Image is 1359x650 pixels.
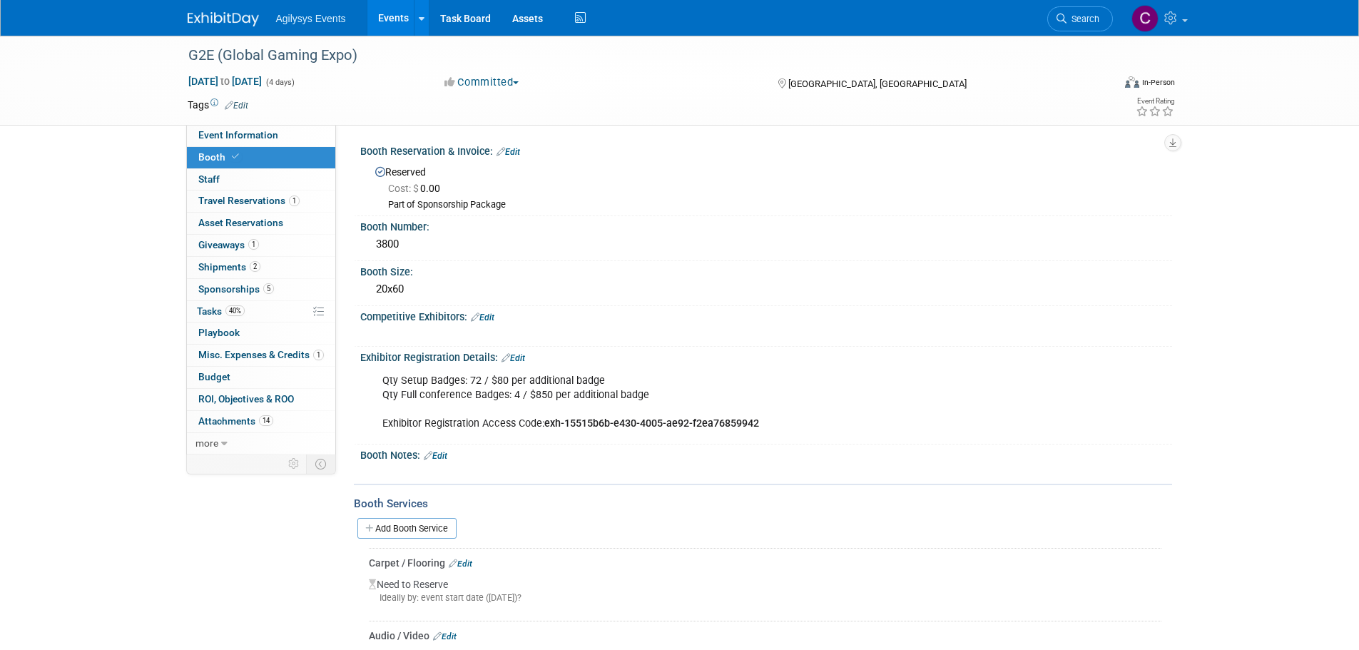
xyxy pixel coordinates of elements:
span: Playbook [198,327,240,338]
a: Travel Reservations1 [187,191,335,212]
span: Staff [198,173,220,185]
div: Booth Reservation & Invoice: [360,141,1172,159]
img: Format-Inperson.png [1125,76,1139,88]
a: Tasks40% [187,301,335,323]
a: Search [1047,6,1113,31]
i: Booth reservation complete [232,153,239,161]
div: Reserved [371,161,1161,211]
a: Playbook [187,323,335,344]
td: Tags [188,98,248,112]
span: [DATE] [DATE] [188,75,263,88]
span: Cost: $ [388,183,420,194]
button: Committed [439,75,524,90]
div: G2E (Global Gaming Expo) [183,43,1091,68]
span: Misc. Expenses & Credits [198,349,324,360]
span: Shipments [198,261,260,273]
div: Part of Sponsorship Package [388,199,1161,211]
b: exh-15515b6b-e430-4005-ae92-f2ea76859942 [544,417,759,430]
a: Edit [424,451,447,461]
a: Edit [502,353,525,363]
span: Search [1067,14,1099,24]
img: ExhibitDay [188,12,259,26]
a: Edit [497,147,520,157]
a: Add Booth Service [357,518,457,539]
a: ROI, Objectives & ROO [187,389,335,410]
a: Event Information [187,125,335,146]
a: Misc. Expenses & Credits1 [187,345,335,366]
a: Booth [187,147,335,168]
div: Qty Setup Badges: 72 / $80 per additional badge Qty Full conference Badges: 4 / $850 per addition... [372,367,1015,438]
td: Personalize Event Tab Strip [282,455,307,473]
div: Exhibitor Registration Details: [360,347,1172,365]
a: Shipments2 [187,257,335,278]
a: Edit [471,313,494,323]
span: 40% [225,305,245,316]
a: Edit [433,631,457,641]
span: 1 [289,195,300,206]
span: Travel Reservations [198,195,300,206]
a: more [187,433,335,455]
div: In-Person [1141,77,1175,88]
span: to [218,76,232,87]
a: Giveaways1 [187,235,335,256]
span: Giveaways [198,239,259,250]
a: Edit [449,559,472,569]
div: Need to Reserve [369,570,1161,616]
span: Sponsorships [198,283,274,295]
span: 1 [248,239,259,250]
span: 1 [313,350,324,360]
span: Event Information [198,129,278,141]
div: Audio / Video [369,629,1161,643]
span: 0.00 [388,183,446,194]
span: Budget [198,371,230,382]
div: 20x60 [371,278,1161,300]
div: Ideally by: event start date ([DATE])? [369,591,1161,604]
div: Booth Size: [360,261,1172,279]
span: more [195,437,218,449]
span: Agilysys Events [276,13,346,24]
div: Event Rating [1136,98,1174,105]
td: Toggle Event Tabs [306,455,335,473]
div: Booth Services [354,496,1172,512]
a: Budget [187,367,335,388]
span: Attachments [198,415,273,427]
a: Staff [187,169,335,191]
a: Attachments14 [187,411,335,432]
div: Booth Notes: [360,445,1172,463]
a: Sponsorships5 [187,279,335,300]
span: Booth [198,151,242,163]
span: 5 [263,283,274,294]
span: [GEOGRAPHIC_DATA], [GEOGRAPHIC_DATA] [788,78,967,89]
div: Competitive Exhibitors: [360,306,1172,325]
span: (4 days) [265,78,295,87]
div: 3800 [371,233,1161,255]
span: 14 [259,415,273,426]
span: 2 [250,261,260,272]
span: ROI, Objectives & ROO [198,393,294,405]
div: Booth Number: [360,216,1172,234]
a: Edit [225,101,248,111]
span: Tasks [197,305,245,317]
a: Asset Reservations [187,213,335,234]
img: Chris Bagnell [1131,5,1159,32]
div: Event Format [1029,74,1176,96]
div: Carpet / Flooring [369,556,1161,570]
span: Asset Reservations [198,217,283,228]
